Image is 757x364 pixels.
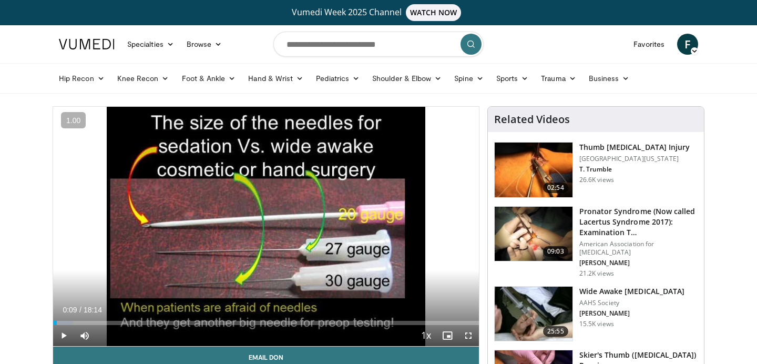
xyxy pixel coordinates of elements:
span: 02:54 [543,183,568,193]
a: Vumedi Week 2025 ChannelWATCH NOW [60,4,697,21]
p: American Association for [MEDICAL_DATA] [579,240,698,257]
button: Playback Rate [416,325,437,346]
p: [PERSON_NAME] [579,309,685,318]
a: Foot & Ankle [176,68,242,89]
h3: Pronator Syndrome (Now called Lacertus Syndrome 2017): Examination T… [579,206,698,238]
p: 15.5K views [579,320,614,328]
p: AAHS Society [579,299,685,307]
a: F [677,34,698,55]
span: / [79,306,81,314]
p: [GEOGRAPHIC_DATA][US_STATE] [579,155,690,163]
span: WATCH NOW [406,4,462,21]
div: Progress Bar [53,321,479,325]
button: Play [53,325,74,346]
h4: Related Videos [494,113,570,126]
button: Enable picture-in-picture mode [437,325,458,346]
a: Trauma [535,68,582,89]
span: 0:09 [63,306,77,314]
video-js: Video Player [53,107,479,347]
span: 18:14 [84,306,102,314]
span: 25:55 [543,326,568,337]
button: Fullscreen [458,325,479,346]
h3: Wide Awake [MEDICAL_DATA] [579,286,685,297]
a: 02:54 Thumb [MEDICAL_DATA] Injury [GEOGRAPHIC_DATA][US_STATE] T. Trumble 26.6K views [494,142,698,198]
span: 09:03 [543,246,568,257]
a: Business [582,68,636,89]
a: Hand & Wrist [242,68,310,89]
p: T. Trumble [579,165,690,174]
h3: Thumb [MEDICAL_DATA] Injury [579,142,690,153]
a: Shoulder & Elbow [366,68,448,89]
input: Search topics, interventions [273,32,484,57]
button: Mute [74,325,95,346]
p: 26.6K views [579,176,614,184]
a: 25:55 Wide Awake [MEDICAL_DATA] AAHS Society [PERSON_NAME] 15.5K views [494,286,698,342]
p: 21.2K views [579,269,614,278]
img: wide_awake_carpal_tunnel_100008556_2.jpg.150x105_q85_crop-smart_upscale.jpg [495,287,572,341]
a: Hip Recon [53,68,111,89]
a: Favorites [627,34,671,55]
img: Trumble_-_thumb_ucl_3.png.150x105_q85_crop-smart_upscale.jpg [495,143,572,197]
a: Spine [448,68,489,89]
a: Sports [490,68,535,89]
p: [PERSON_NAME] [579,259,698,267]
a: Knee Recon [111,68,176,89]
a: 09:03 Pronator Syndrome (Now called Lacertus Syndrome 2017): Examination T… American Association ... [494,206,698,278]
img: ecc38c0f-1cd8-4861-b44a-401a34bcfb2f.150x105_q85_crop-smart_upscale.jpg [495,207,572,261]
img: VuMedi Logo [59,39,115,49]
a: Browse [180,34,229,55]
a: Specialties [121,34,180,55]
a: Pediatrics [310,68,366,89]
